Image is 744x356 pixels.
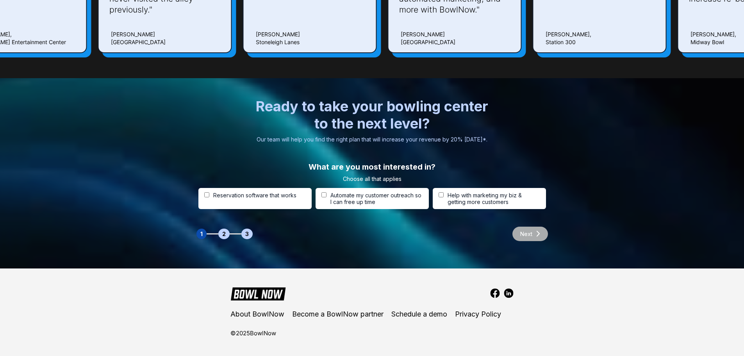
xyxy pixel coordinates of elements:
a: Become a BowlNow partner [292,310,384,318]
span: Choose all that applies [343,175,401,182]
span: Automate my customer outreach so I can free up time [330,192,423,205]
a: About BowlNow [230,310,284,318]
img: linkedin [504,288,514,298]
div: 2 [218,229,230,239]
a: Privacy Policy [455,310,501,318]
div: © 2025 BowlNow [230,328,276,338]
img: facebook [490,288,500,298]
div: [PERSON_NAME] [GEOGRAPHIC_DATA] [111,30,166,46]
div: 1 [196,229,207,239]
div: 3 [241,229,253,239]
img: BowlNow Logo [230,286,286,301]
span: Our team will help you find the right plan that will increase your revenue by 20% [DATE]*. [257,136,487,143]
a: Schedule a demo [391,310,447,318]
div: [PERSON_NAME], Midway Bowl [690,30,736,46]
div: [PERSON_NAME] [GEOGRAPHIC_DATA] [401,30,455,46]
div: [PERSON_NAME], Station 300 [546,30,591,46]
span: What are you most interested in? [309,162,435,172]
span: Help with marketing my biz & getting more customers [448,192,540,205]
div: [PERSON_NAME] Stoneleigh Lanes [256,30,300,46]
span: Ready to take your bowling center to the next level? [255,98,489,132]
span: Reservation software that works [213,192,296,199]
